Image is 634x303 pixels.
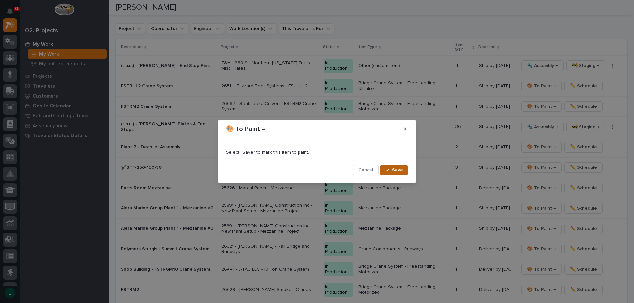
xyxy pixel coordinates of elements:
p: Select "Save" to mark this item to paint. [226,150,408,155]
button: Cancel [353,165,379,175]
span: Save [392,167,403,173]
p: 🎨 To Paint → [226,125,265,133]
button: Save [380,165,408,175]
span: Cancel [358,167,373,173]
